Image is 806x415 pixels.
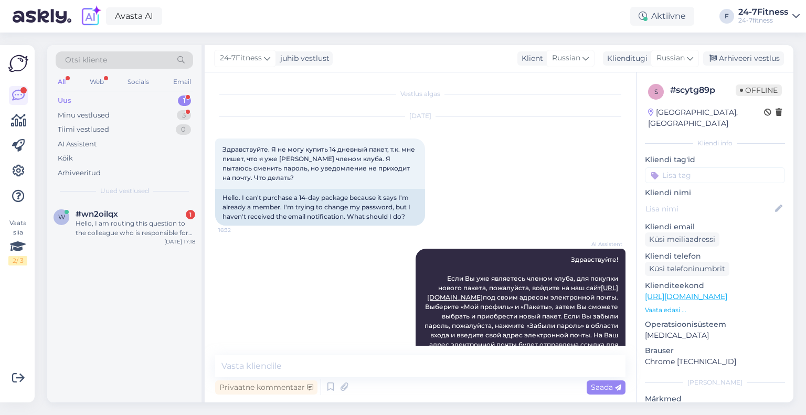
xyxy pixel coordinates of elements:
span: 24-7Fitness [220,52,262,64]
span: Здравствуйте. Я не могу купить 14 дневный пакет, т.к. мне пишет, что я уже [PERSON_NAME] членом к... [222,145,417,182]
a: Avasta AI [106,7,162,25]
img: explore-ai [80,5,102,27]
div: Kliendi info [645,139,785,148]
div: [DATE] 17:18 [164,238,195,246]
div: All [56,75,68,89]
div: Socials [125,75,151,89]
span: #wn2oilqx [76,209,118,219]
div: 0 [176,124,191,135]
div: 2 / 3 [8,256,27,265]
a: 24-7Fitness24-7fitness [738,8,800,25]
span: Uued vestlused [100,186,149,196]
div: Minu vestlused [58,110,110,121]
input: Lisa nimi [645,203,773,215]
span: Saada [591,382,621,392]
img: Askly Logo [8,54,28,73]
div: Küsi telefoninumbrit [645,262,729,276]
div: Web [88,75,106,89]
p: Brauser [645,345,785,356]
p: Kliendi email [645,221,785,232]
input: Lisa tag [645,167,785,183]
div: [PERSON_NAME] [645,378,785,387]
span: w [58,213,65,221]
p: Kliendi tag'id [645,154,785,165]
span: Russian [552,52,580,64]
div: Arhiveeri vestlus [703,51,784,66]
span: Otsi kliente [65,55,107,66]
p: [MEDICAL_DATA] [645,330,785,341]
div: 24-7fitness [738,16,788,25]
div: 1 [178,95,191,106]
div: Kõik [58,153,73,164]
div: Privaatne kommentaar [215,380,317,395]
a: [URL][DOMAIN_NAME] [645,292,727,301]
span: AI Assistent [583,240,622,248]
p: Vaata edasi ... [645,305,785,315]
p: Operatsioonisüsteem [645,319,785,330]
div: juhib vestlust [276,53,330,64]
div: Uus [58,95,71,106]
p: Märkmed [645,393,785,405]
span: 16:32 [218,226,258,234]
div: Arhiveeritud [58,168,101,178]
div: Vestlus algas [215,89,625,99]
div: F [719,9,734,24]
p: Kliendi telefon [645,251,785,262]
div: Email [171,75,193,89]
p: Kliendi nimi [645,187,785,198]
span: Offline [736,84,782,96]
div: AI Assistent [58,139,97,150]
span: s [654,88,658,95]
div: 24-7Fitness [738,8,788,16]
div: Klienditugi [603,53,648,64]
div: Küsi meiliaadressi [645,232,719,247]
div: Vaata siia [8,218,27,265]
p: Chrome [TECHNICAL_ID] [645,356,785,367]
div: Hello, I am routing this question to the colleague who is responsible for this topic. The reply m... [76,219,195,238]
div: 3 [177,110,191,121]
div: Hello. I can't purchase a 14-day package because it says I'm already a member. I'm trying to chan... [215,189,425,226]
div: 1 [186,210,195,219]
div: Klient [517,53,543,64]
div: # scytg89p [670,84,736,97]
span: Russian [656,52,685,64]
div: Aktiivne [630,7,694,26]
p: Klienditeekond [645,280,785,291]
div: [GEOGRAPHIC_DATA], [GEOGRAPHIC_DATA] [648,107,764,129]
div: [DATE] [215,111,625,121]
div: Tiimi vestlused [58,124,109,135]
